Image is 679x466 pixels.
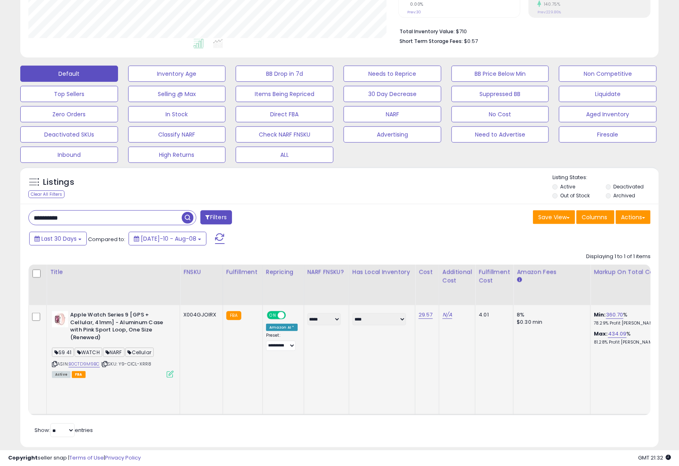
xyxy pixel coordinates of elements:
span: [DATE]-10 - Aug-08 [141,235,196,243]
button: No Cost [451,106,549,122]
button: Items Being Repriced [236,86,333,102]
span: ON [268,312,278,319]
b: Short Term Storage Fees: [400,38,463,45]
span: OFF [285,312,298,319]
small: 0.00% [407,1,423,7]
button: Zero Orders [20,106,118,122]
th: The percentage added to the cost of goods (COGS) that forms the calculator for Min & Max prices. [591,265,668,305]
button: Non Competitive [559,66,657,82]
label: Out of Stock [561,192,590,199]
span: | SKU: Y9-CICL-XRR8 [101,361,151,367]
button: Classify NARF [128,126,226,143]
button: Check NARF FNSKU [236,126,333,143]
button: Inbound [20,147,118,163]
b: Total Inventory Value: [400,28,455,35]
button: Liquidate [559,86,657,102]
label: Deactivated [614,183,644,190]
button: [DATE]-10 - Aug-08 [129,232,206,246]
a: N/A [443,311,452,319]
th: CSV column name: cust_attr_4_NARF FNSKU? [304,265,349,305]
div: Has Local Inventory [352,268,412,276]
span: FBA [72,371,86,378]
button: Direct FBA [236,106,333,122]
div: Repricing [266,268,301,276]
div: seller snap | | [8,454,141,462]
h5: Listings [43,177,74,188]
p: 81.28% Profit [PERSON_NAME] [594,340,661,345]
span: All listings currently available for purchase on Amazon [52,371,71,378]
a: Terms of Use [69,454,104,462]
button: BB Price Below Min [451,66,549,82]
button: Save View [533,210,575,224]
div: Preset: [266,333,298,351]
a: 434.09 [608,330,627,338]
span: Compared to: [88,235,125,243]
div: Amazon Fees [517,268,587,276]
button: Filters [200,210,232,224]
button: ALL [236,147,333,163]
button: Suppressed BB [451,86,549,102]
a: Privacy Policy [105,454,141,462]
button: NARF [344,106,441,122]
button: BB Drop in 7d [236,66,333,82]
div: Additional Cost [443,268,472,285]
div: Displaying 1 to 1 of 1 items [586,253,651,261]
a: 29.57 [419,311,433,319]
button: Firesale [559,126,657,143]
div: Fulfillment [226,268,259,276]
a: 360.70 [606,311,623,319]
small: Prev: 229.86% [537,10,561,15]
div: X004GJOIRX [183,311,217,319]
button: In Stock [128,106,226,122]
th: CSV column name: cust_attr_2_Has Local Inventory [349,265,415,305]
a: B0CTD9M9BC [69,361,100,368]
b: Min: [594,311,606,319]
div: ASIN: [52,311,174,377]
li: $710 [400,26,645,36]
button: Columns [576,210,615,224]
div: Markup on Total Cost [594,268,664,276]
button: Actions [616,210,651,224]
div: Title [50,268,176,276]
strong: Copyright [8,454,38,462]
button: Aged Inventory [559,106,657,122]
small: Amazon Fees. [517,276,522,284]
button: Default [20,66,118,82]
div: Amazon AI * [266,324,298,331]
span: Show: entries [34,426,93,434]
button: Selling @ Max [128,86,226,102]
p: Listing States: [552,174,658,182]
div: FNSKU [183,268,219,276]
span: S9 41 [52,348,74,357]
button: Need to Advertise [451,126,549,143]
span: Cellular [125,348,154,357]
button: Deactivated SKUs [20,126,118,143]
small: FBA [226,311,241,320]
div: 8% [517,311,584,319]
span: NARF [103,348,125,357]
button: Top Sellers [20,86,118,102]
span: Last 30 Days [41,235,77,243]
div: % [594,311,661,326]
button: High Returns [128,147,226,163]
div: 4.01 [479,311,507,319]
small: 140.75% [541,1,561,7]
small: Prev: 30 [407,10,421,15]
span: 2025-09-8 21:32 GMT [638,454,671,462]
span: $0.57 [464,37,478,45]
button: Inventory Age [128,66,226,82]
span: Columns [582,213,607,221]
span: WATCH [75,348,102,357]
div: NARF FNSKU? [307,268,346,276]
b: Apple Watch Series 9 [GPS + Cellular, 41mm] - Aluminum Case with Pink Sport Loop, One Size (Renewed) [70,311,169,343]
div: Fulfillment Cost [479,268,510,285]
button: Advertising [344,126,441,143]
div: Cost [419,268,436,276]
div: Clear All Filters [28,190,64,198]
label: Archived [614,192,636,199]
b: Max: [594,330,608,338]
button: Last 30 Days [29,232,87,246]
div: $0.30 min [517,319,584,326]
div: % [594,330,661,345]
button: Needs to Reprice [344,66,441,82]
